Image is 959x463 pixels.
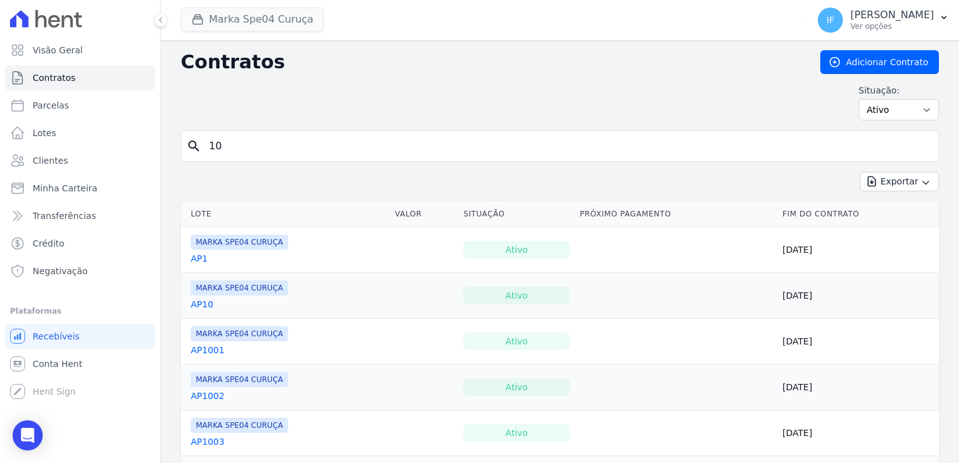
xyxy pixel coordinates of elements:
[5,231,155,256] a: Crédito
[191,326,288,341] span: MARKA SPE04 CURUÇA
[201,134,933,159] input: Buscar por nome do lote
[33,237,65,250] span: Crédito
[33,330,80,343] span: Recebíveis
[463,424,569,442] div: Ativo
[191,252,208,265] a: AP1
[5,258,155,284] a: Negativação
[859,84,939,97] label: Situação:
[191,280,288,295] span: MARKA SPE04 CURUÇA
[820,50,939,74] a: Adicionar Contrato
[33,154,68,167] span: Clientes
[463,287,569,304] div: Ativo
[181,51,800,73] h2: Contratos
[33,358,82,370] span: Conta Hent
[778,201,939,227] th: Fim do Contrato
[860,172,939,191] button: Exportar
[808,3,959,38] button: IF [PERSON_NAME] Ver opções
[778,227,939,273] td: [DATE]
[191,298,213,311] a: AP10
[33,72,75,84] span: Contratos
[33,99,69,112] span: Parcelas
[191,435,225,448] a: AP1003
[33,182,97,194] span: Minha Carteira
[5,93,155,118] a: Parcelas
[827,16,834,24] span: IF
[186,139,201,154] i: search
[13,420,43,450] div: Open Intercom Messenger
[5,38,155,63] a: Visão Geral
[850,21,934,31] p: Ver opções
[463,241,569,258] div: Ativo
[33,265,88,277] span: Negativação
[191,418,288,433] span: MARKA SPE04 CURUÇA
[778,365,939,410] td: [DATE]
[5,351,155,376] a: Conta Hent
[10,304,150,319] div: Plataformas
[191,344,225,356] a: AP1001
[191,372,288,387] span: MARKA SPE04 CURUÇA
[463,333,569,350] div: Ativo
[191,235,288,250] span: MARKA SPE04 CURUÇA
[5,324,155,349] a: Recebíveis
[575,201,778,227] th: Próximo Pagamento
[778,410,939,456] td: [DATE]
[33,210,96,222] span: Transferências
[5,203,155,228] a: Transferências
[181,8,324,31] button: Marka Spe04 Curuça
[33,44,83,56] span: Visão Geral
[5,176,155,201] a: Minha Carteira
[778,273,939,319] td: [DATE]
[5,120,155,146] a: Lotes
[463,378,569,396] div: Ativo
[5,65,155,90] a: Contratos
[778,319,939,365] td: [DATE]
[5,148,155,173] a: Clientes
[458,201,574,227] th: Situação
[390,201,458,227] th: Valor
[33,127,56,139] span: Lotes
[181,201,390,227] th: Lote
[850,9,934,21] p: [PERSON_NAME]
[191,390,225,402] a: AP1002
